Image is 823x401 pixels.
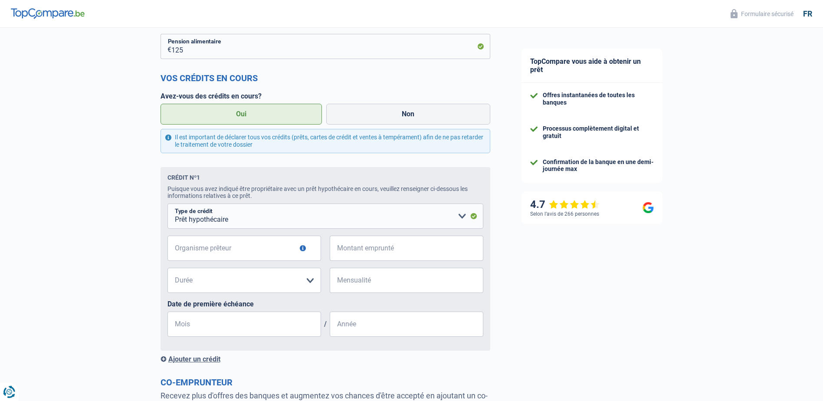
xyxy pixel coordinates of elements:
[725,7,799,21] button: Formulaire sécurisé
[330,236,341,261] span: €
[167,312,321,337] input: MM
[530,211,599,217] div: Selon l’avis de 266 personnes
[11,8,85,19] img: TopCompare Logo
[161,129,490,153] div: Il est important de déclarer tous vos crédits (prêts, cartes de crédit et ventes à tempérament) a...
[161,34,171,59] span: €
[543,125,654,140] div: Processus complètement digital et gratuit
[521,49,662,83] div: TopCompare vous aide à obtenir un prêt
[167,185,483,199] div: Puisque vous avez indiqué être propriétaire avec un prêt hypothécaire en cours, veuillez renseign...
[330,268,341,293] span: €
[167,300,483,308] label: Date de première échéance
[543,158,654,173] div: Confirmation de la banque en une demi-journée max
[161,104,322,125] label: Oui
[321,320,330,328] span: /
[161,92,490,100] label: Avez-vous des crédits en cours?
[161,73,490,83] h2: Vos crédits en cours
[543,92,654,106] div: Offres instantanées de toutes les banques
[330,312,483,337] input: AAAA
[326,104,490,125] label: Non
[803,9,812,19] div: fr
[167,174,200,181] div: Crédit nº1
[530,198,600,211] div: 4.7
[161,355,490,363] div: Ajouter un crédit
[161,377,490,388] h2: Co-emprunteur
